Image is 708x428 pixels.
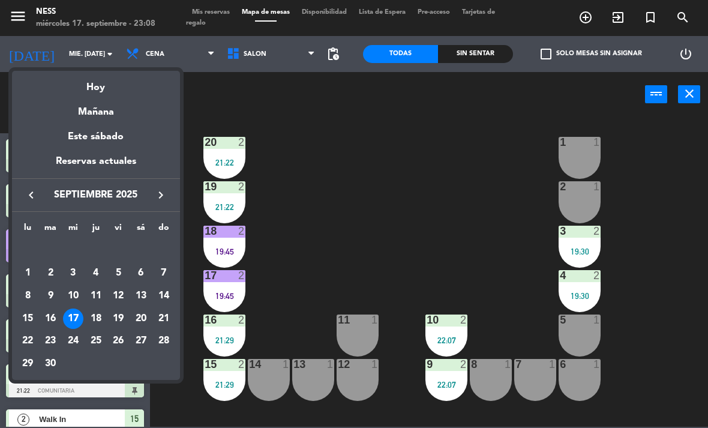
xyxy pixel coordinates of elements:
[17,354,38,374] div: 29
[107,221,130,240] th: viernes
[17,221,40,240] th: lunes
[152,285,175,307] td: 14 de septiembre de 2025
[63,331,83,352] div: 24
[154,331,174,352] div: 28
[152,307,175,330] td: 21 de septiembre de 2025
[86,263,106,283] div: 4
[17,286,38,306] div: 8
[17,309,38,329] div: 15
[17,330,40,353] td: 22 de septiembre de 2025
[152,262,175,285] td: 7 de septiembre de 2025
[85,330,107,353] td: 25 de septiembre de 2025
[152,330,175,353] td: 28 de septiembre de 2025
[17,285,40,307] td: 8 de septiembre de 2025
[107,285,130,307] td: 12 de septiembre de 2025
[17,262,40,285] td: 1 de septiembre de 2025
[154,263,174,283] div: 7
[40,331,61,352] div: 23
[39,307,62,330] td: 16 de septiembre de 2025
[39,352,62,375] td: 30 de septiembre de 2025
[62,262,85,285] td: 3 de septiembre de 2025
[131,263,151,283] div: 6
[12,95,180,120] div: Mañana
[131,331,151,352] div: 27
[17,331,38,352] div: 22
[152,221,175,240] th: domingo
[107,307,130,330] td: 19 de septiembre de 2025
[154,286,174,306] div: 14
[130,285,152,307] td: 13 de septiembre de 2025
[86,286,106,306] div: 11
[63,309,83,329] div: 17
[154,309,174,329] div: 21
[130,330,152,353] td: 27 de septiembre de 2025
[86,309,106,329] div: 18
[131,286,151,306] div: 13
[108,309,128,329] div: 19
[63,286,83,306] div: 10
[12,120,180,154] div: Este sábado
[86,331,106,352] div: 25
[40,263,61,283] div: 2
[17,352,40,375] td: 29 de septiembre de 2025
[130,262,152,285] td: 6 de septiembre de 2025
[20,187,42,203] button: keyboard_arrow_left
[85,307,107,330] td: 18 de septiembre de 2025
[108,263,128,283] div: 5
[17,240,175,262] td: SEP.
[62,221,85,240] th: miércoles
[150,187,172,203] button: keyboard_arrow_right
[40,286,61,306] div: 9
[85,285,107,307] td: 11 de septiembre de 2025
[130,221,152,240] th: sábado
[154,188,168,202] i: keyboard_arrow_right
[12,71,180,95] div: Hoy
[107,262,130,285] td: 5 de septiembre de 2025
[40,309,61,329] div: 16
[62,330,85,353] td: 24 de septiembre de 2025
[24,188,38,202] i: keyboard_arrow_left
[62,285,85,307] td: 10 de septiembre de 2025
[39,221,62,240] th: martes
[39,285,62,307] td: 9 de septiembre de 2025
[85,221,107,240] th: jueves
[85,262,107,285] td: 4 de septiembre de 2025
[107,330,130,353] td: 26 de septiembre de 2025
[130,307,152,330] td: 20 de septiembre de 2025
[42,187,150,203] span: septiembre 2025
[62,307,85,330] td: 17 de septiembre de 2025
[12,154,180,178] div: Reservas actuales
[17,307,40,330] td: 15 de septiembre de 2025
[17,263,38,283] div: 1
[40,354,61,374] div: 30
[108,331,128,352] div: 26
[39,262,62,285] td: 2 de septiembre de 2025
[131,309,151,329] div: 20
[108,286,128,306] div: 12
[39,330,62,353] td: 23 de septiembre de 2025
[63,263,83,283] div: 3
